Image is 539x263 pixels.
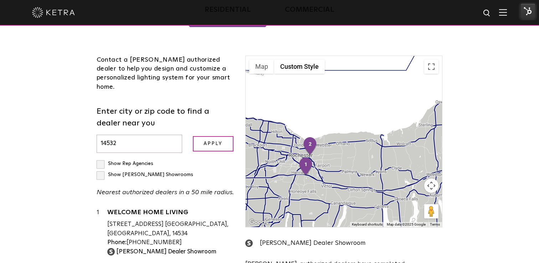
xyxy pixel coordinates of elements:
button: Show street map [249,60,274,74]
img: ketra-logo-2019-white [32,7,75,18]
img: Hamburger%20Nav.svg [499,9,507,16]
div: [PHONE_NUMBER] [107,238,235,247]
img: search icon [483,9,492,18]
span: Map data ©2025 Google [387,222,426,226]
button: Map camera controls [424,179,438,193]
a: Terms (opens in new tab) [430,222,440,226]
div: 1 [298,157,313,176]
a: WELCOME HOME LIVING [107,209,235,218]
strong: [PERSON_NAME] Dealer Showroom [116,249,216,255]
input: Enter city or zip code [97,135,182,153]
button: Keyboard shortcuts [352,222,383,227]
img: HubSpot Tools Menu Toggle [520,4,535,19]
label: Show [PERSON_NAME] Showrooms [97,172,193,177]
div: [PERSON_NAME] Dealer Showroom [245,238,442,248]
button: Custom Style [274,60,325,74]
button: Drag Pegman onto the map to open Street View [424,204,438,218]
img: showroom_icon.png [245,239,253,247]
a: Open this area in Google Maps (opens a new window) [247,218,271,227]
div: 1 [97,208,107,256]
img: showroom_icon.png [107,248,115,256]
div: [STREET_ADDRESS] [GEOGRAPHIC_DATA], [GEOGRAPHIC_DATA], 14534 [107,220,235,238]
div: Contact a [PERSON_NAME] authorized dealer to help you design and customize a personalized lightin... [97,56,235,92]
input: Apply [193,136,233,151]
button: Toggle fullscreen view [424,60,438,74]
strong: Phone: [107,239,127,246]
div: 2 [303,137,318,156]
img: Google [247,218,271,227]
label: Show Rep Agencies [97,161,153,166]
label: Enter city or zip code to find a dealer near you [97,106,235,129]
p: Nearest authorized dealers in a 50 mile radius. [97,187,235,198]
